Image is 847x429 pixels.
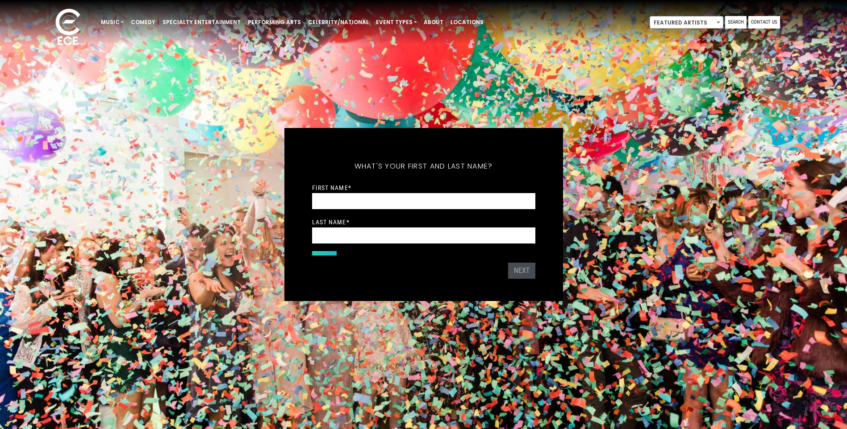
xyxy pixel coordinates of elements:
[372,15,420,30] a: Event Types
[244,15,305,30] a: Performing Arts
[312,184,351,192] label: First Name
[420,15,447,30] a: About
[748,16,780,29] a: Contact Us
[312,150,535,182] h5: What's your first and last name?
[159,15,244,30] a: Specialty Entertainment
[725,16,747,29] a: Search
[447,15,487,30] a: Locations
[97,15,127,30] a: Music
[650,16,723,29] span: Featured Artists
[127,15,159,30] a: Comedy
[46,6,90,49] img: ece_new_logo_whitev2-1.png
[312,218,350,226] label: Last Name
[305,15,372,30] a: Celebrity/National
[650,16,723,29] span: Featured Artists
